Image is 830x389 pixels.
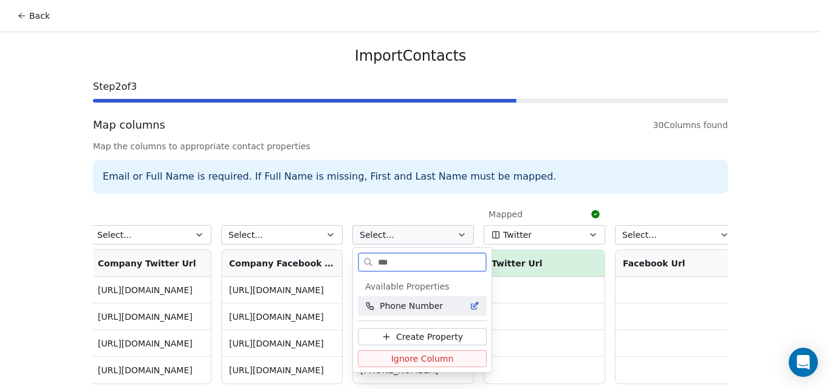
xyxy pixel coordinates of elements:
[391,353,454,365] span: Ignore Column
[358,328,487,345] button: Create Property
[380,300,443,312] span: Phone Number
[396,331,463,343] span: Create Property
[358,277,487,316] div: Suggestions
[358,350,487,367] button: Ignore Column
[365,280,450,293] span: Available Properties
